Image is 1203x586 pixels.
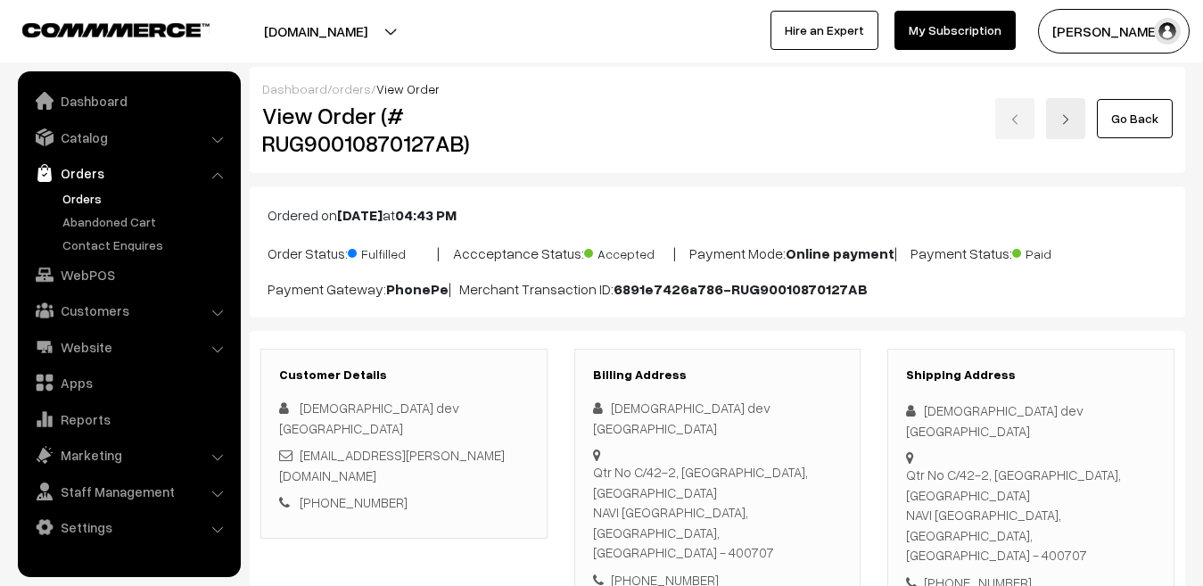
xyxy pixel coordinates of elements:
[279,447,505,483] a: [EMAIL_ADDRESS][PERSON_NAME][DOMAIN_NAME]
[584,240,673,263] span: Accepted
[22,259,235,291] a: WebPOS
[386,280,449,298] b: PhonePe
[22,18,178,39] a: COMMMERCE
[1038,9,1190,54] button: [PERSON_NAME]
[906,465,1156,565] div: Qtr No C/42-2, [GEOGRAPHIC_DATA], [GEOGRAPHIC_DATA] NAVI [GEOGRAPHIC_DATA], [GEOGRAPHIC_DATA], [G...
[268,204,1167,226] p: Ordered on at
[58,189,235,208] a: Orders
[1012,240,1101,263] span: Paid
[593,367,843,383] h3: Billing Address
[22,157,235,189] a: Orders
[332,81,371,96] a: orders
[22,331,235,363] a: Website
[58,212,235,231] a: Abandoned Cart
[22,121,235,153] a: Catalog
[279,367,529,383] h3: Customer Details
[593,462,843,563] div: Qtr No C/42-2, [GEOGRAPHIC_DATA], [GEOGRAPHIC_DATA] NAVI [GEOGRAPHIC_DATA], [GEOGRAPHIC_DATA], [G...
[22,511,235,543] a: Settings
[906,400,1156,441] div: [DEMOGRAPHIC_DATA] dev [GEOGRAPHIC_DATA]
[894,11,1016,50] a: My Subscription
[22,403,235,435] a: Reports
[268,240,1167,264] p: Order Status: | Accceptance Status: | Payment Mode: | Payment Status:
[22,367,235,399] a: Apps
[906,367,1156,383] h3: Shipping Address
[337,206,383,224] b: [DATE]
[279,400,459,436] span: [DEMOGRAPHIC_DATA] dev [GEOGRAPHIC_DATA]
[395,206,457,224] b: 04:43 PM
[22,85,235,117] a: Dashboard
[262,102,548,157] h2: View Order (# RUG90010870127AB)
[262,79,1173,98] div: / /
[22,475,235,508] a: Staff Management
[22,23,210,37] img: COMMMERCE
[268,278,1167,300] p: Payment Gateway: | Merchant Transaction ID:
[786,244,894,262] b: Online payment
[202,9,430,54] button: [DOMAIN_NAME]
[1097,99,1173,138] a: Go Back
[614,280,868,298] b: 6891e7426a786-RUG90010870127AB
[300,494,408,510] a: [PHONE_NUMBER]
[262,81,327,96] a: Dashboard
[58,235,235,254] a: Contact Enquires
[22,294,235,326] a: Customers
[770,11,878,50] a: Hire an Expert
[593,398,843,438] div: [DEMOGRAPHIC_DATA] dev [GEOGRAPHIC_DATA]
[348,240,437,263] span: Fulfilled
[376,81,440,96] span: View Order
[1154,18,1181,45] img: user
[1060,114,1071,125] img: right-arrow.png
[22,439,235,471] a: Marketing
